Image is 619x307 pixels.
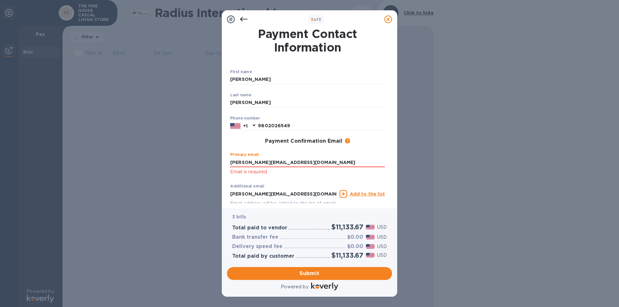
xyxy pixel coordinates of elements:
[227,267,392,280] button: Submit
[366,244,375,249] img: USD
[232,270,387,277] span: Submit
[377,243,387,250] p: USD
[230,93,251,97] label: Last name
[230,75,385,84] input: Enter your first name
[230,70,252,74] label: First name
[230,153,259,157] label: Primary email
[232,225,287,231] h3: Total paid to vendor
[331,251,363,259] h2: $11,133.67
[230,98,385,108] input: Enter your last name
[258,121,385,131] input: Enter your phone number
[232,214,246,219] b: 3 bills
[265,138,342,144] h3: Payment Confirmation Email
[347,244,363,250] h3: $0.00
[230,116,260,120] label: Phone number
[311,17,313,22] span: 3
[366,225,375,229] img: USD
[350,191,385,197] u: Add to the list
[230,158,385,167] input: Enter your primary email
[377,224,387,231] p: USD
[366,253,375,257] img: USD
[366,235,375,239] img: USD
[243,123,248,129] p: +1
[377,234,387,241] p: USD
[230,185,264,188] label: Additional email
[230,122,241,130] img: US
[230,189,337,199] input: Enter additional email
[232,244,282,250] h3: Delivery speed fee
[281,283,308,290] p: Powered by
[311,283,338,290] img: Logo
[377,252,387,259] p: USD
[230,200,337,207] p: Email address will be added to the list of emails
[232,253,294,259] h3: Total paid by customer
[230,168,385,176] p: Email is required
[232,234,278,240] h3: Bank transfer fee
[347,234,363,240] h3: $0.00
[230,27,385,54] h1: Payment Contact Information
[311,17,321,22] b: of 3
[331,223,363,231] h2: $11,133.67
